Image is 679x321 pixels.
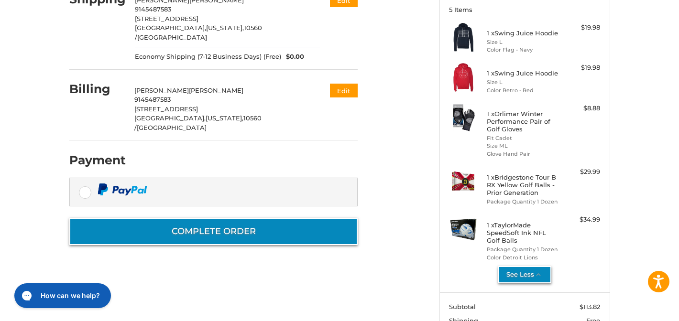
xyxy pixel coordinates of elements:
[189,86,243,94] span: [PERSON_NAME]
[135,15,198,22] span: [STREET_ADDRESS]
[562,215,600,225] div: $34.99
[135,24,262,41] span: 10560 /
[562,104,600,113] div: $8.88
[330,84,358,97] button: Edit
[449,6,600,13] h3: 5 Items
[562,23,600,32] div: $19.98
[487,173,560,197] h4: 1 x Bridgestone Tour B RX Yellow Golf Balls - Prior Generation
[206,24,244,32] span: [US_STATE],
[137,124,207,131] span: [GEOGRAPHIC_DATA]
[134,114,262,131] span: 10560 /
[98,183,147,195] img: PayPal icon
[69,82,125,96] h2: Billing
[487,110,560,133] h4: 1 x Orlimar Winter Performance Pair of Golf Gloves
[69,153,126,168] h2: Payment
[281,52,304,62] span: $0.00
[134,114,206,122] span: [GEOGRAPHIC_DATA],
[69,218,358,245] button: Complete order
[487,134,560,142] li: Fit Cadet
[135,24,206,32] span: [GEOGRAPHIC_DATA],
[487,38,560,46] li: Size L
[487,86,560,95] li: Color Retro - Red
[134,96,171,103] span: 9145487583
[487,29,560,37] h4: 1 x Swing Juice Hoodie
[10,280,114,311] iframe: Gorgias live chat messenger
[487,78,560,86] li: Size L
[134,105,198,113] span: [STREET_ADDRESS]
[134,86,189,94] span: [PERSON_NAME]
[562,63,600,73] div: $19.98
[487,198,560,206] li: Package Quantity 1 Dozen
[487,142,560,150] li: Size ML
[135,5,171,13] span: 9145487583
[487,221,560,245] h4: 1 x TaylorMade SpeedSoft Ink NFL Golf Balls
[137,33,207,41] span: [GEOGRAPHIC_DATA]
[487,69,560,77] h4: 1 x Swing Juice Hoodie
[487,150,560,158] li: Glove Hand Pair
[562,167,600,177] div: $29.99
[206,114,243,122] span: [US_STATE],
[135,52,281,62] span: Economy Shipping (7-12 Business Days) (Free)
[487,246,560,254] li: Package Quantity 1 Dozen
[487,46,560,54] li: Color Flag - Navy
[449,303,476,310] span: Subtotal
